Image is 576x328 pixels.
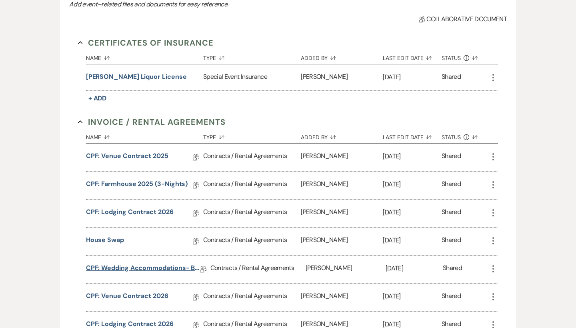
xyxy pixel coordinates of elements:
[301,144,383,171] div: [PERSON_NAME]
[306,256,386,283] div: [PERSON_NAME]
[88,94,107,102] span: + Add
[301,128,383,143] button: Added By
[442,291,461,304] div: Shared
[383,128,442,143] button: Last Edit Date
[210,256,306,283] div: Contracts / Rental Agreements
[301,172,383,199] div: [PERSON_NAME]
[301,64,383,90] div: [PERSON_NAME]
[442,179,461,192] div: Shared
[203,64,301,90] div: Special Event Insurance
[383,49,442,64] button: Last Edit Date
[442,55,461,61] span: Status
[442,151,461,164] div: Shared
[442,134,461,140] span: Status
[442,72,461,83] div: Shared
[383,235,442,246] p: [DATE]
[203,228,301,255] div: Contracts / Rental Agreements
[383,151,442,162] p: [DATE]
[86,179,188,192] a: CPF: Farmhouse 2025 (3-Nights)
[203,172,301,199] div: Contracts / Rental Agreements
[203,49,301,64] button: Type
[203,144,301,171] div: Contracts / Rental Agreements
[78,116,226,128] button: Invoice / Rental Agreements
[383,179,442,190] p: [DATE]
[301,200,383,227] div: [PERSON_NAME]
[383,72,442,82] p: [DATE]
[301,284,383,311] div: [PERSON_NAME]
[442,128,488,143] button: Status
[86,291,168,304] a: CPF: Venue Contract 2026
[442,49,488,64] button: Status
[419,14,507,24] span: Collaborative document
[86,151,168,164] a: CPF: Venue Contract 2025
[442,235,461,248] div: Shared
[203,284,301,311] div: Contracts / Rental Agreements
[203,200,301,227] div: Contracts / Rental Agreements
[301,228,383,255] div: [PERSON_NAME]
[442,207,461,220] div: Shared
[86,263,200,276] a: CPF: Wedding Accommodations- Bar Usage Fee 2025
[86,49,203,64] button: Name
[86,128,203,143] button: Name
[86,93,109,104] button: + Add
[301,49,383,64] button: Added By
[443,263,462,276] div: Shared
[86,72,187,82] button: [PERSON_NAME] liquor license
[78,37,214,49] button: Certificates of Insurance
[386,263,443,274] p: [DATE]
[86,235,124,248] a: House Swap
[203,128,301,143] button: Type
[86,207,174,220] a: CPF: Lodging Contract 2026
[383,207,442,218] p: [DATE]
[383,291,442,302] p: [DATE]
